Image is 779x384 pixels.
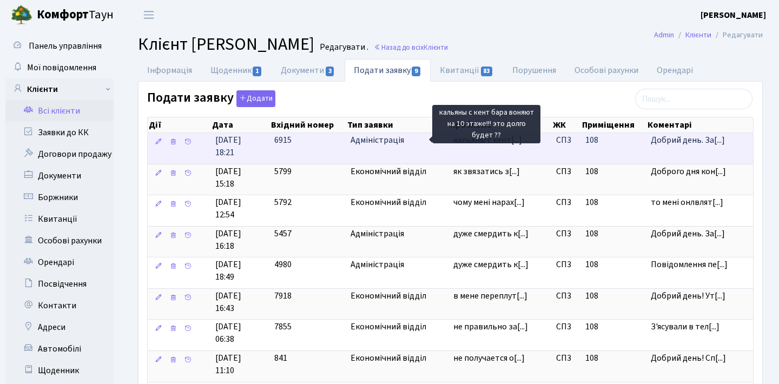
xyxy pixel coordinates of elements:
span: [DATE] 16:43 [215,290,266,315]
span: Економічний відділ [351,196,445,209]
a: Подати заявку [345,59,431,82]
span: Доброго дня кон[...] [651,165,726,177]
button: Переключити навігацію [135,6,162,24]
span: чому мені нарах[...] [453,196,525,208]
span: СП3 [556,165,577,178]
span: 108 [585,165,598,177]
a: Посвідчення [5,273,114,295]
span: не правильно за[...] [453,321,528,333]
span: [DATE] 18:49 [215,259,266,283]
a: Боржники [5,187,114,208]
a: Панель управління [5,35,114,57]
span: 6915 [274,134,292,146]
span: то мені онлвлят[...] [651,196,723,208]
a: Особові рахунки [5,230,114,251]
th: Приміщення [581,117,646,133]
span: 108 [585,259,598,270]
span: Добрий день! Сп[...] [651,352,726,364]
img: logo.png [11,4,32,26]
a: Заявки до КК [5,122,114,143]
span: Адміністрація [351,259,445,271]
th: Коментарі [646,117,753,133]
span: в мене переплут[...] [453,290,527,302]
span: СП3 [556,228,577,240]
span: 841 [274,352,287,364]
span: 108 [585,321,598,333]
th: Дії [148,117,211,133]
a: Квитанції [5,208,114,230]
a: Назад до всіхКлієнти [374,42,448,52]
span: Клієнти [424,42,448,52]
span: [DATE] 15:18 [215,165,266,190]
span: 1 [253,67,261,76]
span: 108 [585,290,598,302]
a: Контакти [5,295,114,316]
button: Подати заявку [236,90,275,107]
a: Адреси [5,316,114,338]
a: Щоденник [201,59,272,82]
span: 108 [585,352,598,364]
span: 7918 [274,290,292,302]
span: СП3 [556,196,577,209]
span: Добрий день. За[...] [651,134,725,146]
span: Клієнт [PERSON_NAME] [138,32,314,57]
span: 3 [326,67,334,76]
span: дуже смердить к[...] [453,228,529,240]
span: 5457 [274,228,292,240]
span: СП3 [556,259,577,271]
span: Добрий день! Ут[...] [651,290,725,302]
span: 108 [585,228,598,240]
span: СП3 [556,134,577,147]
a: Щоденник [5,360,114,381]
span: [DATE] 16:18 [215,228,266,253]
b: Комфорт [37,6,89,23]
a: Орендарі [5,251,114,273]
div: кальяны с кент бара воняют на 10 этаже!!! это долго будет ?? [432,105,540,143]
a: Порушення [503,59,565,82]
a: Документи [272,59,344,82]
a: Мої повідомлення [5,57,114,78]
th: Вхідний номер [270,117,346,133]
span: 9 [412,67,420,76]
label: Подати заявку [147,90,275,107]
span: 108 [585,196,598,208]
span: [DATE] 12:54 [215,196,266,221]
small: Редагувати . [318,42,368,52]
span: [DATE] 11:10 [215,352,266,377]
span: як звязатись з[...] [453,165,520,177]
span: 83 [481,67,493,76]
span: Економічний відділ [351,352,445,365]
span: СП3 [556,321,577,333]
span: Добрий день. За[...] [651,228,725,240]
span: СП3 [556,290,577,302]
span: Економічний відділ [351,165,445,178]
span: З'ясували в тел[...] [651,321,719,333]
input: Пошук... [635,89,752,109]
span: Панель управління [29,40,102,52]
span: [DATE] 06:38 [215,321,266,346]
a: Орендарі [648,59,702,82]
a: [PERSON_NAME] [701,9,766,22]
span: не получается о[...] [453,352,525,364]
span: Економічний відділ [351,321,445,333]
li: Редагувати [711,29,763,41]
th: Дата [211,117,270,133]
span: [DATE] 18:21 [215,134,266,159]
a: Договори продажу [5,143,114,165]
a: Документи [5,165,114,187]
span: Таун [37,6,114,24]
a: Admin [654,29,674,41]
span: 5799 [274,165,292,177]
a: Квитанції [431,59,503,82]
span: 5792 [274,196,292,208]
a: Інформація [138,59,201,82]
th: ЖК [552,117,581,133]
th: Тип заявки [346,117,449,133]
span: Економічний відділ [351,290,445,302]
span: Адміністрація [351,134,445,147]
a: Клієнти [685,29,711,41]
span: 4980 [274,259,292,270]
a: Всі клієнти [5,100,114,122]
a: Автомобілі [5,338,114,360]
a: Клієнти [5,78,114,100]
